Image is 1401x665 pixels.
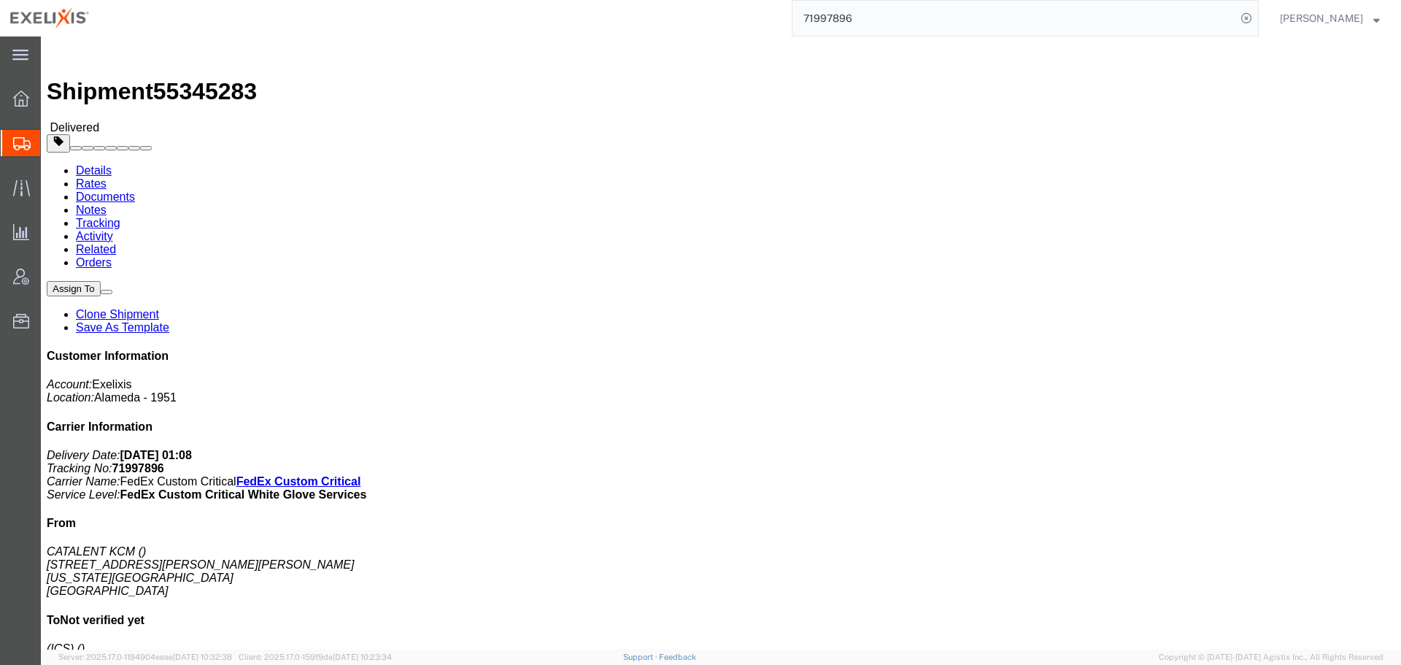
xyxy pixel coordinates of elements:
span: Client: 2025.17.0-159f9de [239,653,392,661]
a: Support [623,653,660,661]
span: Copyright © [DATE]-[DATE] Agistix Inc., All Rights Reserved [1159,651,1383,664]
input: Search for shipment number, reference number [792,1,1236,36]
iframe: FS Legacy Container [41,36,1401,650]
span: Art Buenaventura [1280,10,1363,26]
span: [DATE] 10:32:38 [173,653,232,661]
a: Feedback [659,653,696,661]
button: [PERSON_NAME] [1279,9,1381,27]
span: Server: 2025.17.0-1194904eeae [58,653,232,661]
img: logo [10,7,89,29]
span: [DATE] 10:23:34 [333,653,392,661]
